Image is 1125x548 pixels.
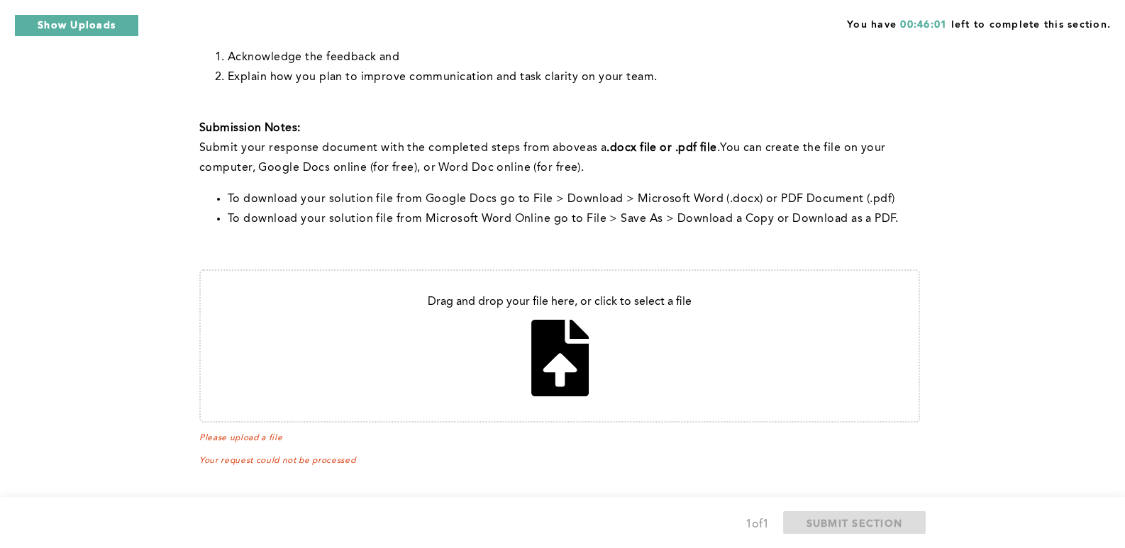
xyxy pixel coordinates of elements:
span: SUBMIT SECTION [807,516,903,530]
button: Show Uploads [14,14,139,37]
span: Explain how you plan to improve communication and task clarity on your team. [228,72,657,83]
span: You have left to complete this section. [847,14,1111,32]
div: 1 of 1 [746,515,769,535]
span: . [717,142,720,154]
p: with the completed steps from above You can create the file on your computer, Google Docs online ... [199,138,920,178]
strong: Submission Notes: [199,123,300,134]
span: Your request could not be processed [199,457,355,465]
span: Acknowledge the feedback and [228,52,399,63]
span: Submit your response document [199,142,381,154]
li: To download your solution file from Google Docs go to File > Download > Microsoft Word (.docx) or... [228,189,920,209]
strong: .docx file or .pdf file [606,142,716,154]
button: SUBMIT SECTION [783,511,926,534]
span: 00:46:01 [900,20,947,30]
li: To download your solution file from Microsoft Word Online go to File > Save As > Download a Copy ... [228,209,920,229]
span: Please upload a file [199,433,920,443]
span: as a [587,142,607,154]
